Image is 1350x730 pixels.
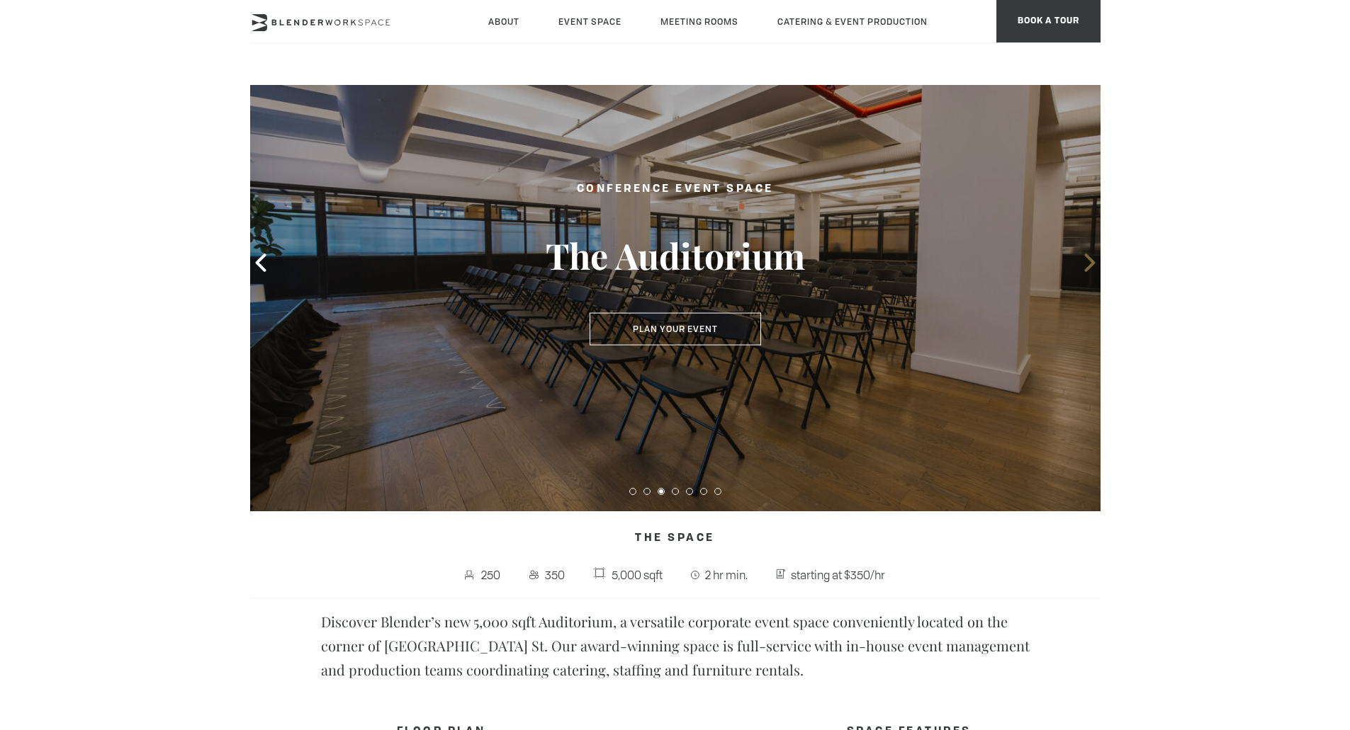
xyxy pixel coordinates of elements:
p: Discover Blender’s new 5,000 sqft Auditorium, a versatile corporate event space conveniently loca... [321,610,1030,682]
span: 250 [478,564,505,586]
h4: The Space [250,525,1101,552]
span: 5,000 sqft [608,564,666,586]
iframe: Chat Widget [1095,549,1350,730]
span: starting at $350/hr [787,564,889,586]
span: 350 [541,564,568,586]
span: 2 hr min. [702,564,751,586]
button: Plan Your Event [590,313,761,346]
h3: The Auditorium [512,234,838,278]
h2: Conference Event Space [512,181,838,198]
